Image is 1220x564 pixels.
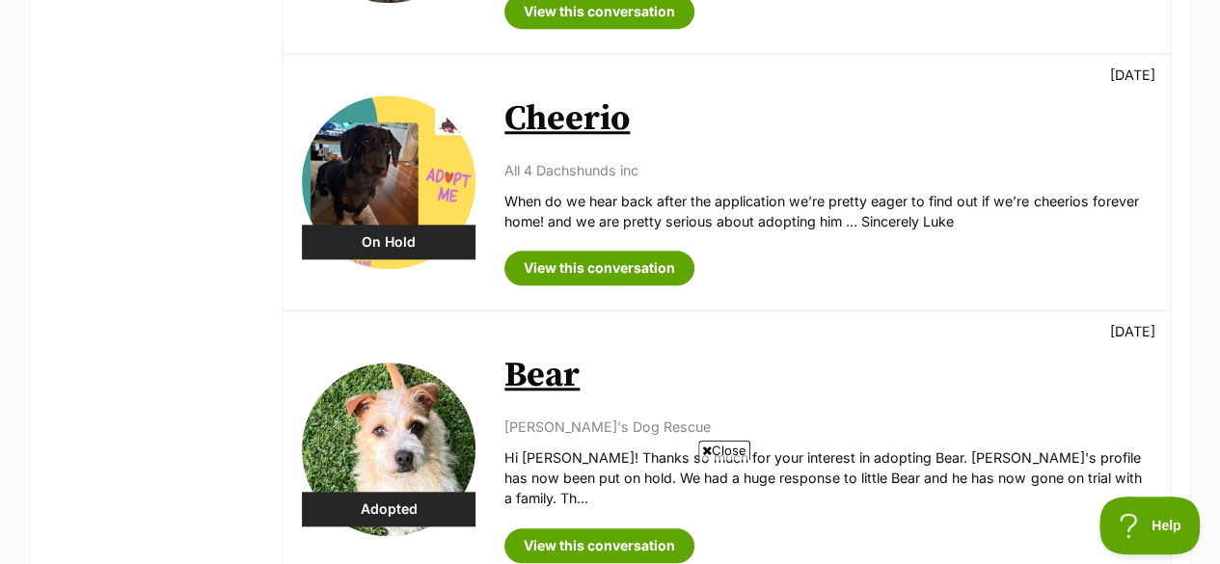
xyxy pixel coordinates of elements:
[504,251,694,285] a: View this conversation
[698,441,750,460] span: Close
[302,95,475,269] img: Cheerio
[504,97,630,141] a: Cheerio
[1099,497,1201,554] iframe: Help Scout Beacon - Open
[504,191,1151,232] p: When do we hear back after the application we’re pretty eager to find out if we’re cheerios forev...
[302,363,475,536] img: Bear
[504,447,1151,509] p: Hi [PERSON_NAME]! Thanks so much for your interest in adopting Bear. [PERSON_NAME]'s profile has ...
[1110,321,1155,341] p: [DATE]
[302,225,475,259] div: On Hold
[504,416,1151,437] p: [PERSON_NAME]'s Dog Rescue
[504,354,580,397] a: Bear
[259,468,962,554] iframe: Advertisement
[504,160,1151,180] p: All 4 Dachshunds inc
[1110,65,1155,85] p: [DATE]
